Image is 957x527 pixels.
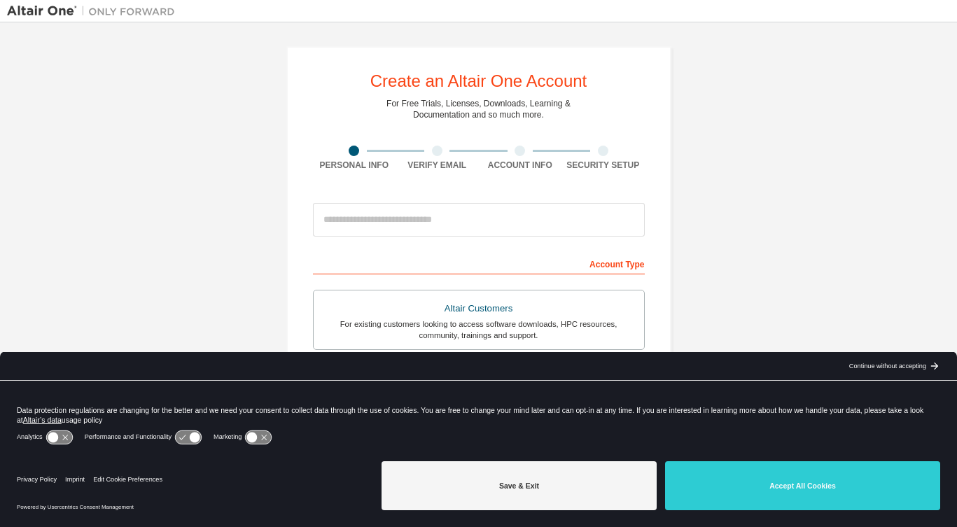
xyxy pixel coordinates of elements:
[322,299,636,318] div: Altair Customers
[561,160,645,171] div: Security Setup
[313,252,645,274] div: Account Type
[370,73,587,90] div: Create an Altair One Account
[386,98,571,120] div: For Free Trials, Licenses, Downloads, Learning & Documentation and so much more.
[396,160,479,171] div: Verify Email
[313,160,396,171] div: Personal Info
[322,318,636,341] div: For existing customers looking to access software downloads, HPC resources, community, trainings ...
[7,4,182,18] img: Altair One
[479,160,562,171] div: Account Info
